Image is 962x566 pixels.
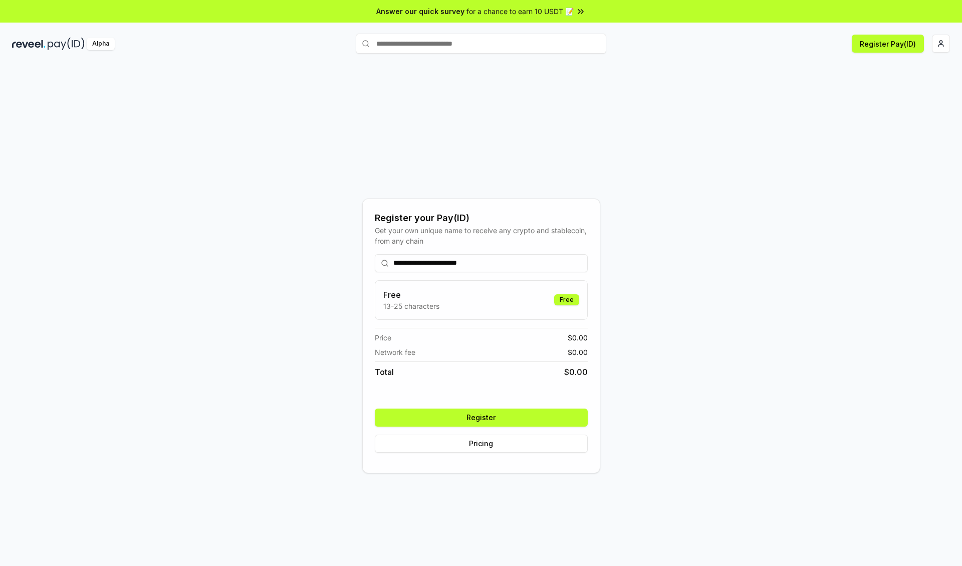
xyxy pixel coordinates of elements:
[375,225,588,246] div: Get your own unique name to receive any crypto and stablecoin, from any chain
[375,347,415,357] span: Network fee
[375,435,588,453] button: Pricing
[554,294,579,305] div: Free
[383,301,439,311] p: 13-25 characters
[376,6,464,17] span: Answer our quick survey
[48,38,85,50] img: pay_id
[466,6,574,17] span: for a chance to earn 10 USDT 📝
[12,38,46,50] img: reveel_dark
[375,366,394,378] span: Total
[852,35,924,53] button: Register Pay(ID)
[568,332,588,343] span: $ 0.00
[568,347,588,357] span: $ 0.00
[564,366,588,378] span: $ 0.00
[375,211,588,225] div: Register your Pay(ID)
[375,332,391,343] span: Price
[383,289,439,301] h3: Free
[375,409,588,427] button: Register
[87,38,115,50] div: Alpha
